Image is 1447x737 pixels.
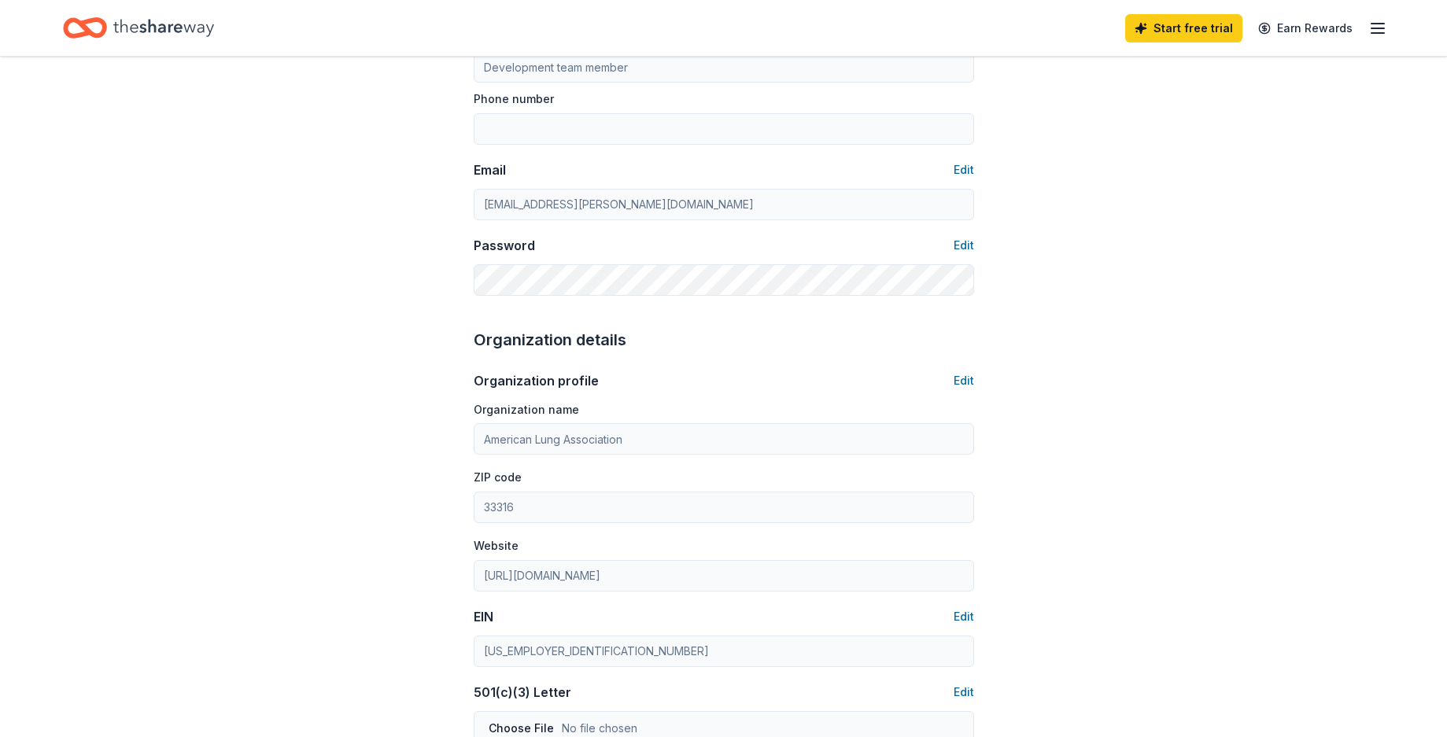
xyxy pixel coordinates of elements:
button: Edit [954,236,974,255]
div: Password [474,236,535,255]
a: Earn Rewards [1249,14,1362,42]
button: Edit [954,371,974,390]
div: EIN [474,607,493,626]
button: Edit [954,160,974,179]
div: Email [474,160,506,179]
label: Website [474,538,519,554]
input: 12345 (U.S. only) [474,492,974,523]
input: 12-3456789 [474,636,974,667]
label: Phone number [474,91,554,107]
a: Start free trial [1125,14,1242,42]
label: Organization name [474,402,579,418]
button: Edit [954,683,974,702]
div: Organization details [474,327,974,352]
a: Home [63,9,214,46]
div: Organization profile [474,371,599,390]
button: Edit [954,607,974,626]
div: 501(c)(3) Letter [474,683,571,702]
label: ZIP code [474,470,522,485]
